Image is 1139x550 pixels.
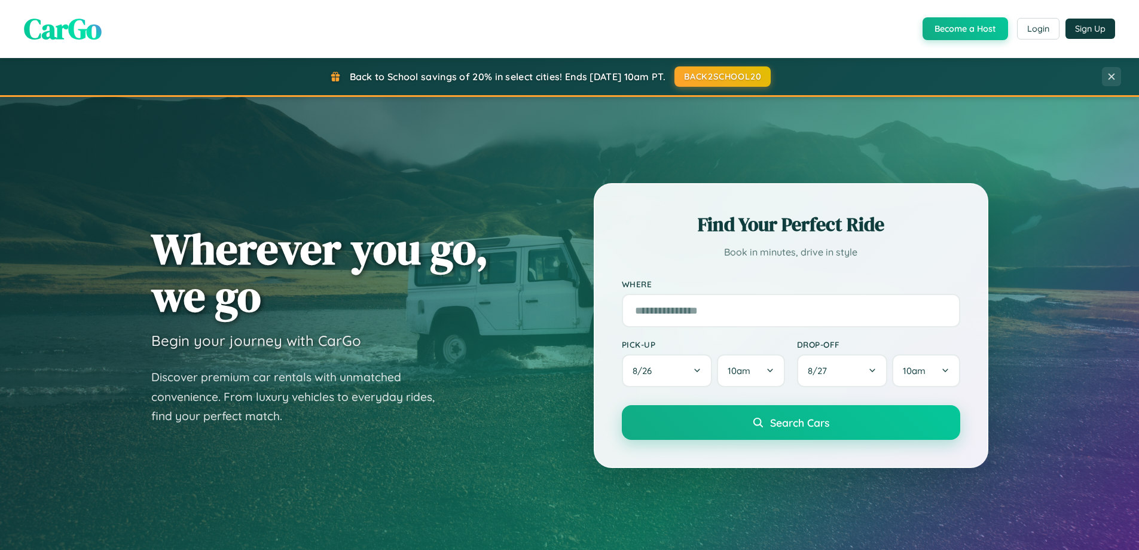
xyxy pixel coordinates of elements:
span: Back to School savings of 20% in select cities! Ends [DATE] 10am PT. [350,71,665,83]
button: 10am [717,354,784,387]
span: 8 / 27 [808,365,833,376]
label: Where [622,279,960,289]
button: BACK2SCHOOL20 [674,66,771,87]
span: 10am [728,365,750,376]
button: 8/26 [622,354,713,387]
span: 8 / 26 [633,365,658,376]
button: 8/27 [797,354,888,387]
span: Search Cars [770,416,829,429]
button: 10am [892,354,960,387]
span: CarGo [24,9,102,48]
h2: Find Your Perfect Ride [622,211,960,238]
button: Sign Up [1065,19,1115,39]
h1: Wherever you go, we go [151,225,488,320]
label: Pick-up [622,339,785,350]
p: Discover premium car rentals with unmatched convenience. From luxury vehicles to everyday rides, ... [151,367,450,426]
label: Drop-off [797,339,960,350]
button: Login [1017,18,1059,39]
button: Search Cars [622,405,960,440]
p: Book in minutes, drive in style [622,244,960,261]
span: 10am [903,365,926,376]
button: Become a Host [923,17,1008,40]
h3: Begin your journey with CarGo [151,332,361,350]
